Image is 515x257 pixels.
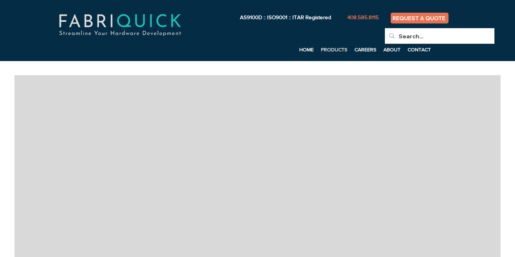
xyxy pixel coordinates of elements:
a: HOME [296,44,317,55]
a: REQUEST A QUOTE [391,13,449,23]
a: ABOUT [380,44,404,55]
a: PRODUCTS [317,44,351,55]
a: CONTACT [404,44,435,55]
nav: Site [183,44,435,55]
a: CAREERS [351,44,380,55]
img: fabriquick-logo-colors-adjusted.png [33,6,207,44]
span: REQUEST A QUOTE [392,15,445,22]
span: 408.585.8115 [347,14,379,20]
span: AS9100D :: ISO9001 :: ITAR Registered [240,14,331,20]
input: Search... [399,28,479,44]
